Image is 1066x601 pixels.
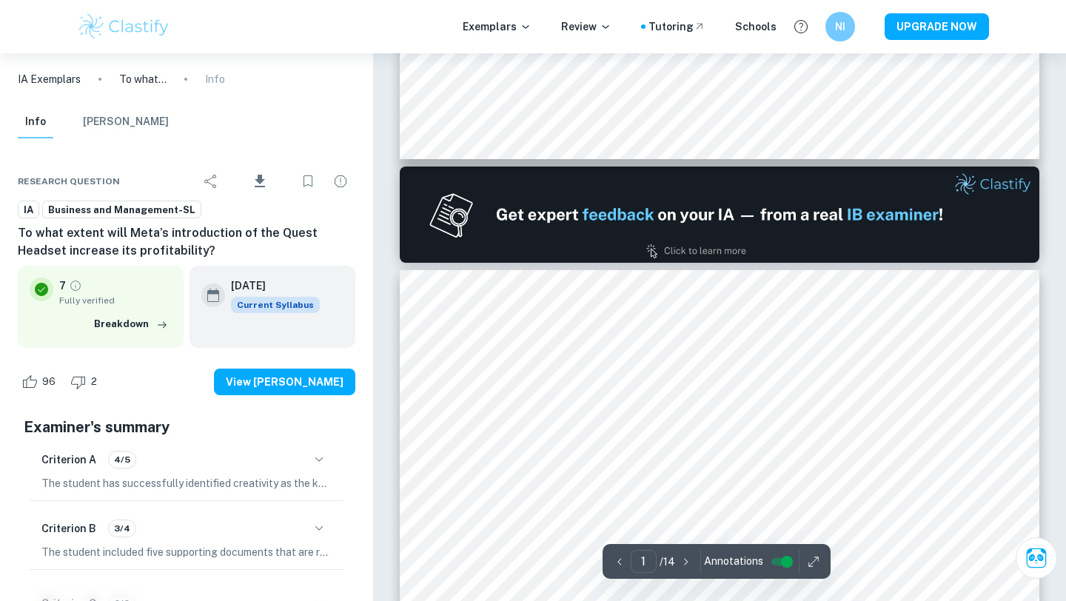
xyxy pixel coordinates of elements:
[704,554,763,569] span: Annotations
[109,522,135,535] span: 3/4
[231,278,308,294] h6: [DATE]
[41,544,332,560] p: The student included five supporting documents that are relevant, contemporary, and clearly label...
[19,203,38,218] span: IA
[109,453,135,466] span: 4/5
[59,278,66,294] p: 7
[43,203,201,218] span: Business and Management-SL
[24,416,349,438] h5: Examiner's summary
[41,451,96,468] h6: Criterion A
[214,369,355,395] button: View [PERSON_NAME]
[18,224,355,260] h6: To what extent will Meta’s introduction of the Quest Headset increase its profitability?
[41,520,96,537] h6: Criterion B
[400,167,1039,263] img: Ad
[119,71,167,87] p: To what extent will Meta’s introduction of the Quest Headset increase its profitability?
[59,294,172,307] span: Fully verified
[42,201,201,219] a: Business and Management-SL
[196,167,226,196] div: Share
[77,12,171,41] img: Clastify logo
[18,71,81,87] a: IA Exemplars
[463,19,532,35] p: Exemplars
[18,175,120,188] span: Research question
[735,19,777,35] a: Schools
[788,14,814,39] button: Help and Feedback
[660,554,675,570] p: / 14
[83,375,105,389] span: 2
[825,12,855,41] button: NI
[18,106,53,138] button: Info
[885,13,989,40] button: UPGRADE NOW
[229,162,290,201] div: Download
[41,475,332,491] p: The student has successfully identified creativity as the key concept for the Internal Assessment...
[69,279,82,292] a: Grade fully verified
[293,167,323,196] div: Bookmark
[1016,537,1057,579] button: Ask Clai
[90,313,172,335] button: Breakdown
[231,297,320,313] span: Current Syllabus
[326,167,355,196] div: Report issue
[83,106,169,138] button: [PERSON_NAME]
[18,370,64,394] div: Like
[34,375,64,389] span: 96
[67,370,105,394] div: Dislike
[231,297,320,313] div: This exemplar is based on the current syllabus. Feel free to refer to it for inspiration/ideas wh...
[18,201,39,219] a: IA
[832,19,849,35] h6: NI
[205,71,225,87] p: Info
[561,19,611,35] p: Review
[648,19,705,35] a: Tutoring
